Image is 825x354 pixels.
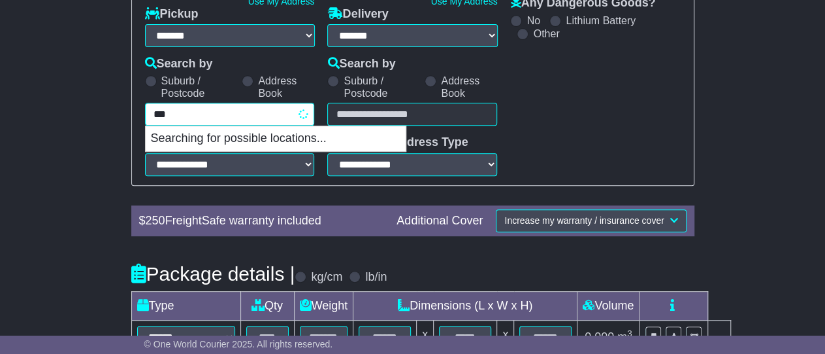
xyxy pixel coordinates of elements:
label: Lithium Battery [566,14,636,27]
td: Dimensions (L x W x H) [353,292,577,321]
label: kg/cm [311,270,342,285]
label: Other [533,27,559,40]
label: Search by [327,57,395,71]
label: Search by [145,57,213,71]
label: Suburb / Postcode [344,75,418,99]
button: Increase my warranty / insurance cover [496,209,686,232]
span: © One World Courier 2025. All rights reserved. [144,339,333,349]
label: Suburb / Postcode [161,75,236,99]
td: Weight [294,292,353,321]
div: $ FreightSafe warranty included [133,214,391,228]
label: Pickup [145,7,199,22]
td: Qty [240,292,294,321]
label: Address Book [258,75,314,99]
label: Address Book [441,75,497,99]
label: lb/in [365,270,387,285]
label: No [526,14,540,27]
span: m [617,330,632,344]
span: 250 [146,214,165,227]
span: 0.000 [585,330,614,344]
div: Additional Cover [390,214,489,228]
p: Searching for possible locations... [146,126,406,151]
td: Type [131,292,240,321]
sup: 3 [627,328,632,338]
h4: Package details | [131,263,295,285]
span: Increase my warranty / insurance cover [504,215,664,226]
label: Delivery [327,7,388,22]
td: Volume [577,292,639,321]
